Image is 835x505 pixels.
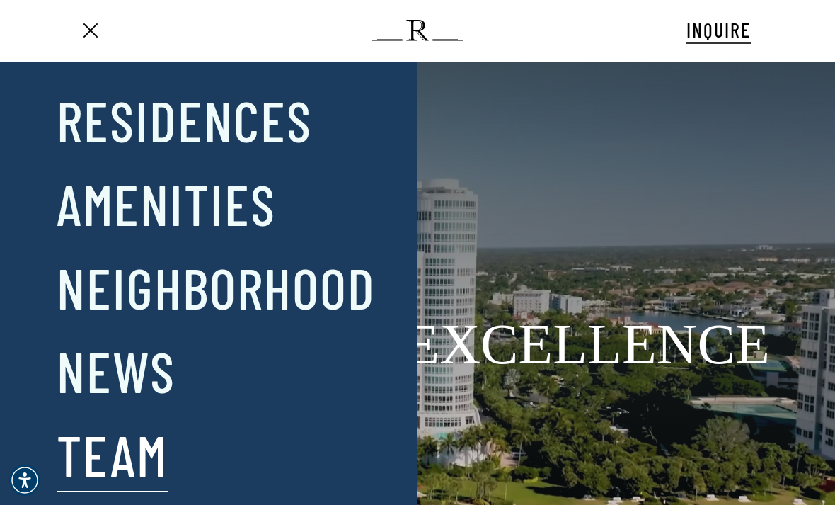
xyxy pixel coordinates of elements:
[78,23,102,38] a: Navigation Menu
[57,417,168,491] a: Team
[686,16,751,44] a: INQUIRE
[57,166,276,240] a: Amenities
[57,83,312,157] a: Residences
[686,18,751,42] span: INQUIRE
[9,465,40,496] div: Accessibility Menu
[57,250,376,324] a: Neighborhood
[372,20,463,41] img: The Regent
[57,334,175,407] a: News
